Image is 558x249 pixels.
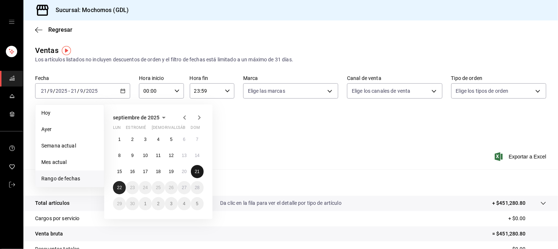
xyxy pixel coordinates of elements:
button: 4 de octubre de 2025 [178,197,191,210]
span: Rango de fechas [41,175,98,183]
button: 2 de octubre de 2025 [152,197,165,210]
button: 9 de septiembre de 2025 [126,149,139,162]
label: Tipo de orden [451,76,546,81]
button: 21 de septiembre de 2025 [191,165,204,178]
button: 1 de octubre de 2025 [139,197,152,210]
input: ---- [86,88,98,94]
abbr: 11 de septiembre de 2025 [156,153,161,158]
button: 5 de octubre de 2025 [191,197,204,210]
abbr: martes [126,125,149,133]
p: Resumen [35,178,546,187]
button: 3 de septiembre de 2025 [139,133,152,146]
abbr: 16 de septiembre de 2025 [130,169,135,174]
abbr: 3 de septiembre de 2025 [144,137,147,142]
abbr: jueves [152,125,195,133]
button: 3 de octubre de 2025 [165,197,178,210]
button: 13 de septiembre de 2025 [178,149,191,162]
abbr: 24 de septiembre de 2025 [143,185,148,190]
abbr: miércoles [139,125,146,133]
p: + $451,280.80 [492,199,526,207]
button: 14 de septiembre de 2025 [191,149,204,162]
span: / [83,88,86,94]
button: Exportar a Excel [496,152,546,161]
div: Ventas [35,45,59,56]
abbr: 1 de octubre de 2025 [144,201,147,206]
span: / [77,88,79,94]
abbr: 15 de septiembre de 2025 [117,169,122,174]
abbr: 25 de septiembre de 2025 [156,185,161,190]
button: 1 de septiembre de 2025 [113,133,126,146]
span: Ayer [41,126,98,133]
span: Semana actual [41,142,98,150]
abbr: 30 de septiembre de 2025 [130,201,135,206]
abbr: 2 de octubre de 2025 [157,201,160,206]
abbr: 4 de septiembre de 2025 [157,137,160,142]
button: 27 de septiembre de 2025 [178,181,191,194]
span: - [68,88,70,94]
abbr: lunes [113,125,121,133]
p: Venta bruta [35,230,63,238]
button: 30 de septiembre de 2025 [126,197,139,210]
abbr: 22 de septiembre de 2025 [117,185,122,190]
button: 17 de septiembre de 2025 [139,165,152,178]
span: Elige las marcas [248,87,285,95]
input: -- [41,88,47,94]
label: Hora fin [190,76,234,81]
button: 6 de septiembre de 2025 [178,133,191,146]
input: -- [71,88,77,94]
button: 24 de septiembre de 2025 [139,181,152,194]
button: 5 de septiembre de 2025 [165,133,178,146]
font: Exportar a Excel [509,154,546,160]
button: 25 de septiembre de 2025 [152,181,165,194]
span: septiembre de 2025 [113,115,159,120]
button: 7 de septiembre de 2025 [191,133,204,146]
button: 4 de septiembre de 2025 [152,133,165,146]
input: ---- [55,88,68,94]
button: 18 de septiembre de 2025 [152,165,165,178]
abbr: 4 de octubre de 2025 [183,201,185,206]
span: Hoy [41,109,98,117]
abbr: 2 de septiembre de 2025 [131,137,134,142]
abbr: 17 de septiembre de 2025 [143,169,148,174]
label: Fecha [35,76,130,81]
button: Regresar [35,26,72,33]
label: Marca [243,76,338,81]
abbr: 9 de septiembre de 2025 [131,153,134,158]
abbr: 21 de septiembre de 2025 [195,169,200,174]
abbr: 6 de septiembre de 2025 [183,137,185,142]
button: 26 de septiembre de 2025 [165,181,178,194]
button: 2 de septiembre de 2025 [126,133,139,146]
abbr: 18 de septiembre de 2025 [156,169,161,174]
p: = $451,280.80 [492,230,546,238]
abbr: 26 de septiembre de 2025 [169,185,174,190]
img: Marcador de información sobre herramientas [62,46,71,55]
abbr: 29 de septiembre de 2025 [117,201,122,206]
span: / [53,88,55,94]
abbr: 3 de octubre de 2025 [170,201,173,206]
p: Da clic en la fila para ver el detalle por tipo de artículo [220,199,342,207]
span: Elige los canales de venta [352,87,410,95]
abbr: 20 de septiembre de 2025 [182,169,186,174]
button: 10 de septiembre de 2025 [139,149,152,162]
abbr: 12 de septiembre de 2025 [169,153,174,158]
button: 16 de septiembre de 2025 [126,165,139,178]
abbr: 28 de septiembre de 2025 [195,185,200,190]
input: -- [49,88,53,94]
button: 29 de septiembre de 2025 [113,197,126,210]
button: cajón abierto [9,19,15,25]
p: Cargos por servicio [35,215,80,222]
span: Regresar [48,26,72,33]
abbr: 23 de septiembre de 2025 [130,185,135,190]
span: / [47,88,49,94]
label: Hora inicio [139,76,184,81]
abbr: 1 de septiembre de 2025 [118,137,121,142]
abbr: 27 de septiembre de 2025 [182,185,186,190]
button: 22 de septiembre de 2025 [113,181,126,194]
button: 8 de septiembre de 2025 [113,149,126,162]
button: 11 de septiembre de 2025 [152,149,165,162]
abbr: 7 de septiembre de 2025 [196,137,199,142]
button: 19 de septiembre de 2025 [165,165,178,178]
abbr: 5 de septiembre de 2025 [170,137,173,142]
abbr: 10 de septiembre de 2025 [143,153,148,158]
input: -- [80,88,83,94]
